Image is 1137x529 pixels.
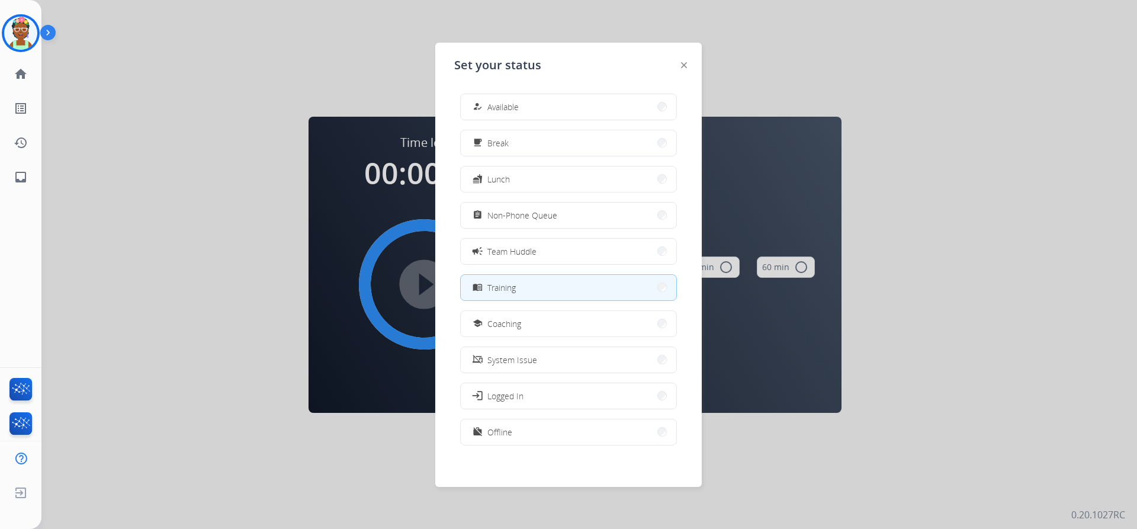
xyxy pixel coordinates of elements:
[461,347,676,373] button: System Issue
[487,173,510,185] span: Lunch
[487,209,557,222] span: Non-Phone Queue
[14,67,28,81] mat-icon: home
[454,57,541,73] span: Set your status
[461,203,676,228] button: Non-Phone Queue
[487,137,509,149] span: Break
[681,62,687,68] img: close-button
[461,419,676,445] button: Offline
[461,311,676,336] button: Coaching
[14,101,28,116] mat-icon: list_alt
[473,427,483,437] mat-icon: work_off
[473,174,483,184] mat-icon: fastfood
[461,239,676,264] button: Team Huddle
[473,210,483,220] mat-icon: assignment
[487,426,512,438] span: Offline
[487,318,521,330] span: Coaching
[471,245,483,257] mat-icon: campaign
[461,166,676,192] button: Lunch
[487,390,523,402] span: Logged In
[4,17,37,50] img: avatar
[461,130,676,156] button: Break
[487,354,537,366] span: System Issue
[473,138,483,148] mat-icon: free_breakfast
[487,101,519,113] span: Available
[487,245,537,258] span: Team Huddle
[487,281,516,294] span: Training
[473,102,483,112] mat-icon: how_to_reg
[461,275,676,300] button: Training
[14,170,28,184] mat-icon: inbox
[473,319,483,329] mat-icon: school
[461,94,676,120] button: Available
[473,283,483,293] mat-icon: menu_book
[473,355,483,365] mat-icon: phonelink_off
[471,390,483,402] mat-icon: login
[14,136,28,150] mat-icon: history
[461,383,676,409] button: Logged In
[1071,508,1125,522] p: 0.20.1027RC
